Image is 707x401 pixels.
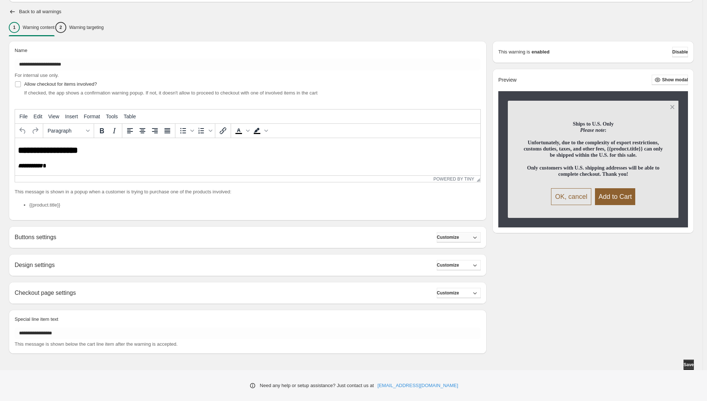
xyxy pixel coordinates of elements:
[551,188,591,205] button: OK, cancel
[48,128,83,134] span: Paragraph
[377,382,458,389] a: [EMAIL_ADDRESS][DOMAIN_NAME]
[15,341,178,347] span: This message is shown below the cart line item after the warning is accepted.
[15,261,55,268] h2: Design settings
[580,127,606,133] strong: :
[19,114,28,119] span: File
[84,114,100,119] span: Format
[23,25,55,30] p: Warning content
[136,125,149,137] button: Align center
[652,75,688,85] button: Show modal
[124,125,136,137] button: Align left
[149,125,161,137] button: Align right
[124,114,136,119] span: Table
[108,125,120,137] button: Italic
[662,77,688,83] span: Show modal
[437,234,459,240] span: Customize
[437,232,481,242] button: Customize
[498,48,530,56] p: This warning is
[15,234,56,241] h2: Buttons settings
[474,176,480,182] div: Resize
[580,127,604,133] em: Please note
[498,77,517,83] h2: Preview
[684,360,694,370] button: Save
[433,177,475,182] a: Powered by Tiny
[19,9,62,15] h2: Back to all warnings
[232,125,251,137] div: Text color
[9,20,55,35] button: 1Warning content
[15,316,58,322] span: Special line item text
[532,48,550,56] strong: enabled
[672,49,688,55] span: Disable
[29,125,41,137] button: Redo
[161,125,174,137] button: Justify
[45,125,92,137] button: Formats
[195,125,213,137] div: Numbered list
[217,125,229,137] button: Insert/edit link
[55,20,104,35] button: 2Warning targeting
[437,290,459,296] span: Customize
[15,138,480,175] iframe: Rich Text Area
[595,188,635,205] button: Add to Cart
[48,114,59,119] span: View
[672,47,688,57] button: Disable
[3,7,462,56] body: Rich Text Area. Press ALT-0 for help.
[15,289,76,296] h2: Checkout page settings
[251,125,269,137] div: Background color
[437,288,481,298] button: Customize
[573,121,614,127] strong: Ships to U.S. Only
[684,362,694,368] span: Save
[24,90,317,96] span: If checked, the app shows a confirmation warning popup. If not, it doesn't allow to proceed to ch...
[437,260,481,270] button: Customize
[16,125,29,137] button: Undo
[106,114,118,119] span: Tools
[15,73,59,78] span: For internal use only.
[96,125,108,137] button: Bold
[55,22,66,33] div: 2
[34,114,42,119] span: Edit
[65,114,78,119] span: Insert
[15,48,27,53] span: Name
[69,25,104,30] p: Warning targeting
[177,125,195,137] div: Bullet list
[15,188,481,196] p: This message is shown in a popup when a customer is trying to purchase one of the products involved:
[24,81,97,87] span: Allow checkout for items involved?
[9,22,20,33] div: 1
[437,262,459,268] span: Customize
[524,140,663,158] strong: Unfortunately, due to the complexity of export restrictions, customs duties, taxes, and other fee...
[527,165,660,177] span: Only customers with U.S. shipping addresses will be able to complete checkout. Thank you!
[29,201,481,209] li: {{product.title}}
